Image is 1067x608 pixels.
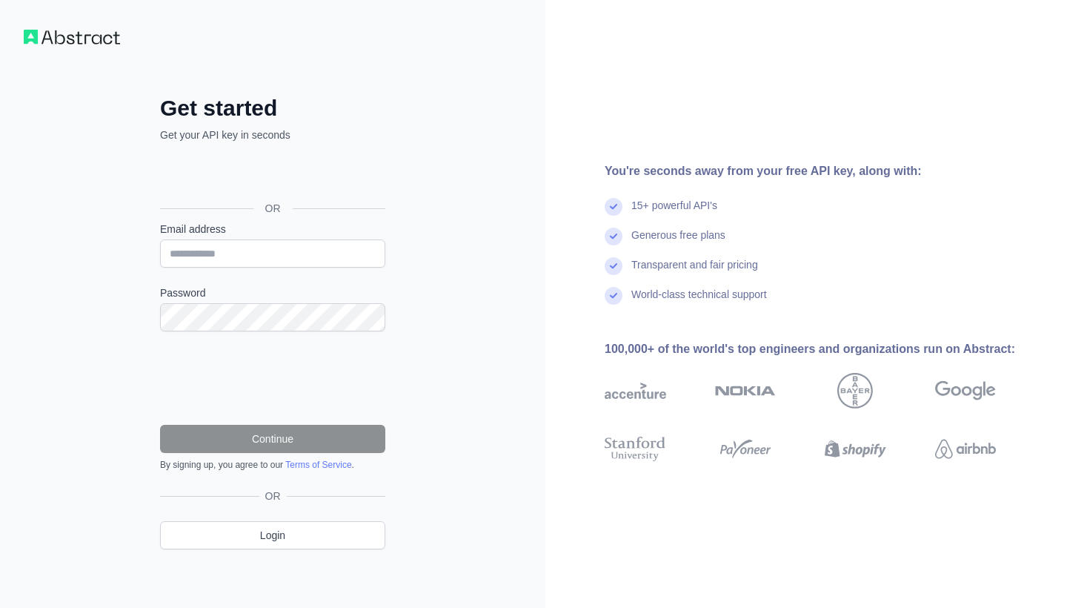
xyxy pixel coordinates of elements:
[605,198,622,216] img: check mark
[160,128,385,142] p: Get your API key in seconds
[160,285,385,300] label: Password
[631,257,758,287] div: Transparent and fair pricing
[837,373,873,409] img: bayer
[825,434,886,464] img: shopify
[605,228,622,245] img: check mark
[605,287,622,305] img: check mark
[160,159,382,191] div: Sign in with Google. Opens in new tab
[253,201,293,216] span: OR
[631,287,767,317] div: World-class technical support
[259,489,287,503] span: OR
[935,434,997,464] img: airbnb
[631,228,725,257] div: Generous free plans
[285,460,351,470] a: Terms of Service
[160,349,385,407] iframe: reCAPTCHA
[24,30,120,44] img: Workflow
[605,257,622,275] img: check mark
[153,159,390,191] iframe: Sign in with Google Button
[605,340,1043,358] div: 100,000+ of the world's top engineers and organizations run on Abstract:
[935,373,997,409] img: google
[605,373,666,409] img: accenture
[160,459,385,471] div: By signing up, you agree to our .
[715,434,777,464] img: payoneer
[160,521,385,549] a: Login
[160,222,385,237] label: Email address
[605,434,666,464] img: stanford university
[160,425,385,453] button: Continue
[605,162,1043,180] div: You're seconds away from your free API key, along with:
[715,373,777,409] img: nokia
[160,95,385,122] h2: Get started
[631,198,717,228] div: 15+ powerful API's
